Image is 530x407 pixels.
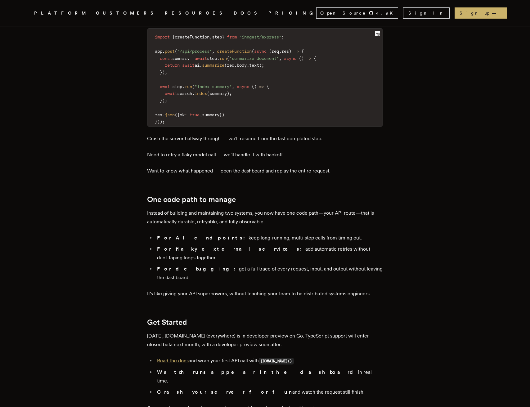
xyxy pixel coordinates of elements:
span: ) [301,56,304,61]
span: , [232,84,234,89]
p: Instead of building and maintaining two systems, you now have one code path—your API route—that i... [147,209,383,226]
span: "/api/process" [177,49,212,54]
code: [DOMAIN_NAME]() [259,358,294,365]
span: ) [162,70,165,75]
span: ) [289,49,291,54]
span: ( [227,56,229,61]
span: res [155,112,162,117]
span: await [182,63,195,68]
span: ; [281,34,284,39]
span: ) [222,112,224,117]
a: CUSTOMERS [96,9,157,17]
span: ) [254,84,257,89]
span: summary [202,112,219,117]
span: index [195,91,207,96]
span: } [160,70,162,75]
button: RESOURCES [165,9,226,17]
span: ai [195,63,200,68]
span: → [492,10,502,16]
span: async [254,49,267,54]
span: ) [227,91,229,96]
p: It's like giving your API superpowers, without teaching your team to be distributed systems engin... [147,289,383,298]
span: . [200,63,202,68]
span: await [160,84,172,89]
span: ( [224,63,227,68]
span: createFunction [175,34,209,39]
span: const [160,56,172,61]
span: . [162,112,165,117]
span: async [284,56,296,61]
span: => [294,49,299,54]
span: true [190,112,200,117]
span: summarize [202,63,224,68]
span: } [155,119,157,124]
span: req [272,49,279,54]
span: "inngest/express" [239,34,281,39]
p: Want to know what happened — open the dashboard and replay the entire request. [147,167,383,175]
span: { [314,56,316,61]
span: : [185,112,187,117]
span: res [281,49,289,54]
a: Sign In [403,7,450,19]
strong: For AI endpoints: [157,235,249,241]
li: in real time. [155,368,383,385]
li: get a full trace of every request, input, and output without leaving the dashboard. [155,265,383,282]
span: ; [165,98,167,103]
span: ) [259,63,262,68]
span: ; [162,119,165,124]
span: run [185,84,192,89]
span: . [247,63,249,68]
span: async [237,84,249,89]
span: { [177,112,180,117]
h2: One code path to manage [147,195,383,204]
span: => [259,84,264,89]
span: ok [180,112,185,117]
span: ; [165,70,167,75]
span: ; [229,91,232,96]
li: and watch the request still finish. [155,388,383,396]
span: } [219,112,222,117]
span: ( [252,49,254,54]
a: PRICING [268,9,316,17]
span: text [249,63,259,68]
span: run [219,56,227,61]
span: ( [299,56,301,61]
span: import [155,34,170,39]
span: search [177,91,192,96]
a: DOCS [234,9,261,17]
span: , [212,49,214,54]
span: step [212,34,222,39]
span: = [190,56,192,61]
li: and wrap your first API call with . [155,356,383,365]
p: Crash the server halfway through — we'll resume from the last completed step. [147,134,383,143]
span: return [165,63,180,68]
span: post [165,49,175,54]
span: ) [157,119,160,124]
span: summary [209,91,227,96]
span: await [165,91,177,96]
span: ) [162,98,165,103]
strong: For flaky external services: [157,246,305,252]
span: , [209,34,212,39]
span: req [227,63,234,68]
span: ( [252,84,254,89]
span: . [182,84,185,89]
span: , [279,56,281,61]
button: PLATFORM [34,9,88,17]
p: Need to retry a flaky model call — we'll handle it with backoff. [147,150,383,159]
span: ) [160,119,162,124]
p: [DATE], [DOMAIN_NAME] (everywhere) is in developer preview on Go. TypeScript support will enter c... [147,332,383,349]
span: . [234,63,237,68]
span: summary [172,56,190,61]
span: { [172,34,175,39]
span: "summarize document" [229,56,279,61]
span: } [160,98,162,103]
span: body [237,63,247,68]
span: ( [269,49,272,54]
h2: Get Started [147,318,383,327]
span: ; [262,63,264,68]
span: step [172,84,182,89]
span: . [217,56,219,61]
